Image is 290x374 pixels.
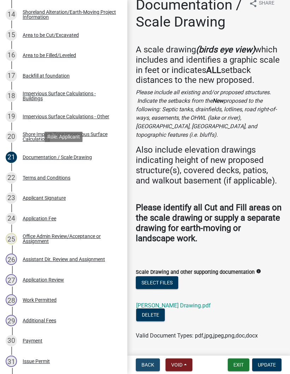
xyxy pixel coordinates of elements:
[6,90,17,102] div: 18
[6,233,17,244] div: 25
[136,308,165,321] button: Delete
[23,53,76,58] div: Area to be Filled/Leveled
[6,152,17,163] div: 21
[23,359,50,364] div: Issue Permit
[23,195,66,200] div: Applicant Signature
[23,33,79,38] div: Area to be Cut/Excavated
[213,97,224,104] strong: New
[6,274,17,285] div: 27
[6,294,17,306] div: 28
[23,318,56,323] div: Additional Fees
[136,89,277,138] i: Please include all existing and/or proposed structures. Indicate the setbacks from the proposed t...
[23,155,92,160] div: Documentation / Scale Drawing
[256,269,261,274] i: info
[136,332,258,339] span: Valid Document Types: pdf,jpg,jpeg,png,doc,docx
[136,276,178,289] button: Select files
[6,335,17,346] div: 30
[23,277,64,282] div: Application Review
[6,29,17,41] div: 15
[6,50,17,61] div: 16
[6,70,17,81] div: 17
[136,45,282,85] h4: A scale drawing which includes and identifies a graphic scale in feet or indicates setback distan...
[6,131,17,142] div: 20
[23,10,116,19] div: Shoreland Alteration/Earth-Moving Project Information
[23,132,116,142] div: Shore Impact Zone Impervious Surface Calculations
[136,302,211,309] a: [PERSON_NAME] Drawing.pdf
[6,356,17,367] div: 31
[206,65,221,75] strong: ALL
[136,270,255,275] label: Scale Drawing and other supporting documentation
[23,234,116,244] div: Office Admin Review/Acceptance or Assignment
[136,203,282,243] strong: Please identify all Cut and Fill areas on the scale drawing or supply a separate drawing for eart...
[23,91,116,101] div: Impervious Surface Calculations - Buildings
[196,45,255,55] strong: (birds eye view)
[228,358,249,371] button: Exit
[136,145,282,186] h4: Also include elevation drawings indicating height of new proposed structure(s), covered decks, pa...
[6,254,17,265] div: 26
[252,358,282,371] button: Update
[136,358,160,371] button: Back
[6,213,17,224] div: 24
[45,132,83,142] div: Role: Applicant
[23,175,70,180] div: Terms and Conditions
[6,315,17,326] div: 29
[171,362,182,368] span: Void
[166,358,192,371] button: Void
[136,312,165,319] wm-modal-confirm: Delete Document
[6,111,17,122] div: 19
[23,73,70,78] div: Backfill at foundation
[258,362,276,368] span: Update
[23,338,42,343] div: Payment
[6,9,17,20] div: 14
[23,216,56,221] div: Application Fee
[23,257,105,262] div: Assistant Dir. Review and Assignment
[6,172,17,183] div: 22
[6,192,17,204] div: 23
[23,297,57,302] div: Work Permitted
[141,362,154,368] span: Back
[23,114,109,119] div: Impervious Surface Calculations - Other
